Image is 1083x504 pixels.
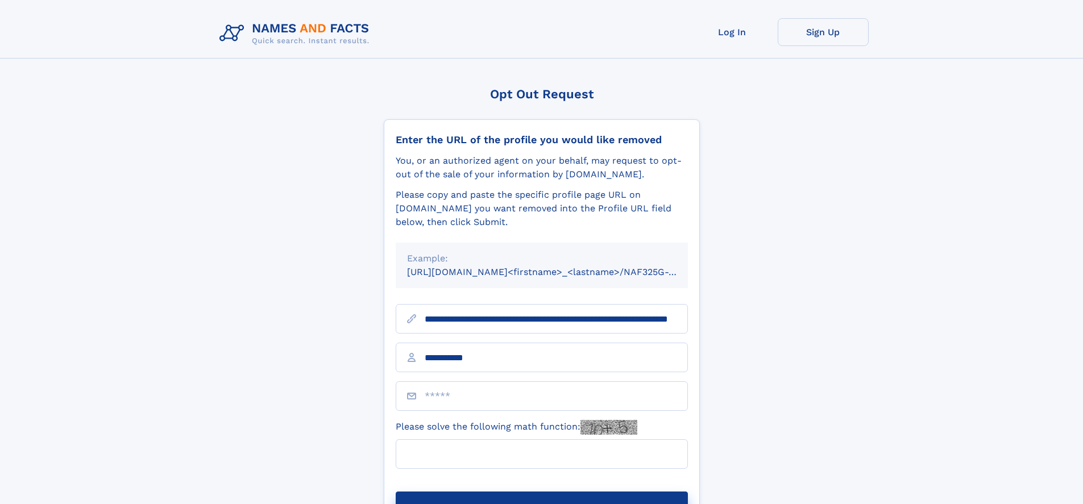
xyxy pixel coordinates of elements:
[215,18,379,49] img: Logo Names and Facts
[396,420,637,435] label: Please solve the following math function:
[687,18,778,46] a: Log In
[396,134,688,146] div: Enter the URL of the profile you would like removed
[396,188,688,229] div: Please copy and paste the specific profile page URL on [DOMAIN_NAME] you want removed into the Pr...
[407,266,709,277] small: [URL][DOMAIN_NAME]<firstname>_<lastname>/NAF325G-xxxxxxxx
[407,252,677,265] div: Example:
[396,154,688,181] div: You, or an authorized agent on your behalf, may request to opt-out of the sale of your informatio...
[778,18,869,46] a: Sign Up
[384,87,700,101] div: Opt Out Request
